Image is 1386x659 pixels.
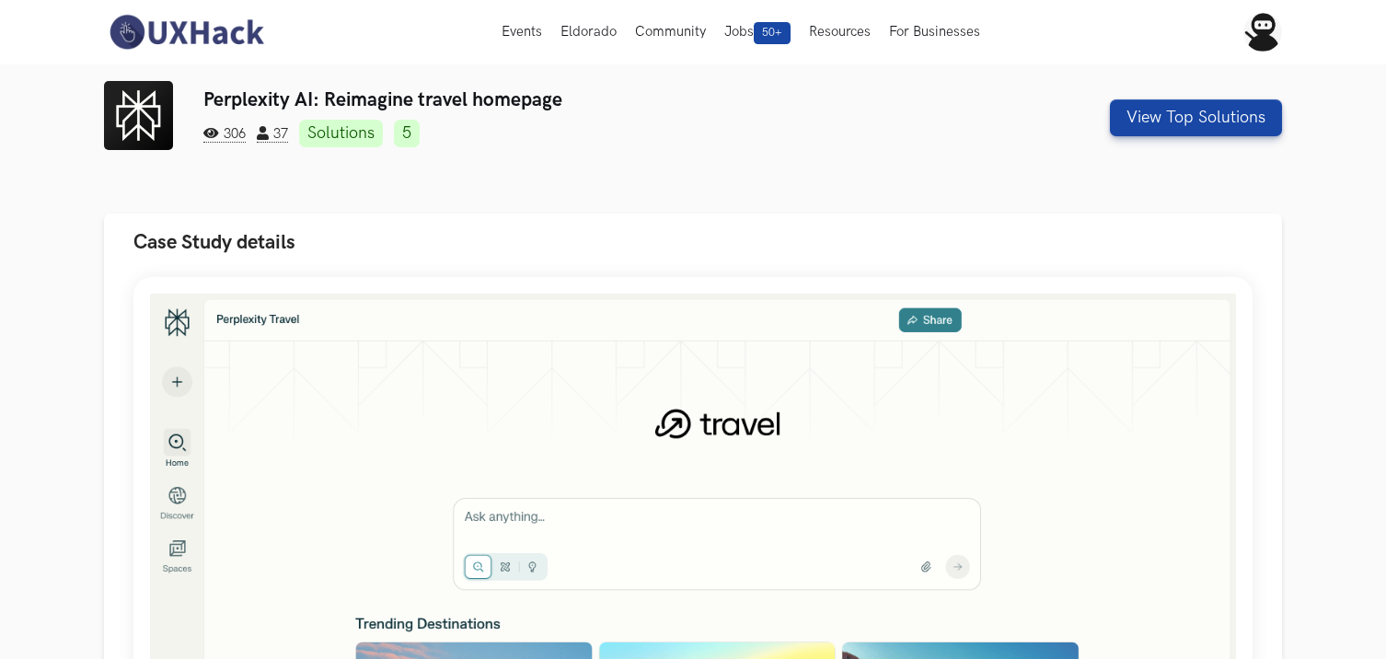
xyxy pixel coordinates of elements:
button: Case Study details [104,214,1282,272]
button: View Top Solutions [1110,99,1282,136]
a: Solutions [299,120,383,147]
span: 306 [203,126,246,143]
img: Your profile pic [1243,13,1282,52]
img: UXHack-logo.png [104,13,268,52]
h3: Perplexity AI: Reimagine travel homepage [203,88,983,111]
span: 50+ [754,22,791,44]
a: 5 [394,120,420,147]
span: 37 [257,126,288,143]
span: Case Study details [133,230,295,255]
img: Perplexity AI logo [104,81,173,150]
